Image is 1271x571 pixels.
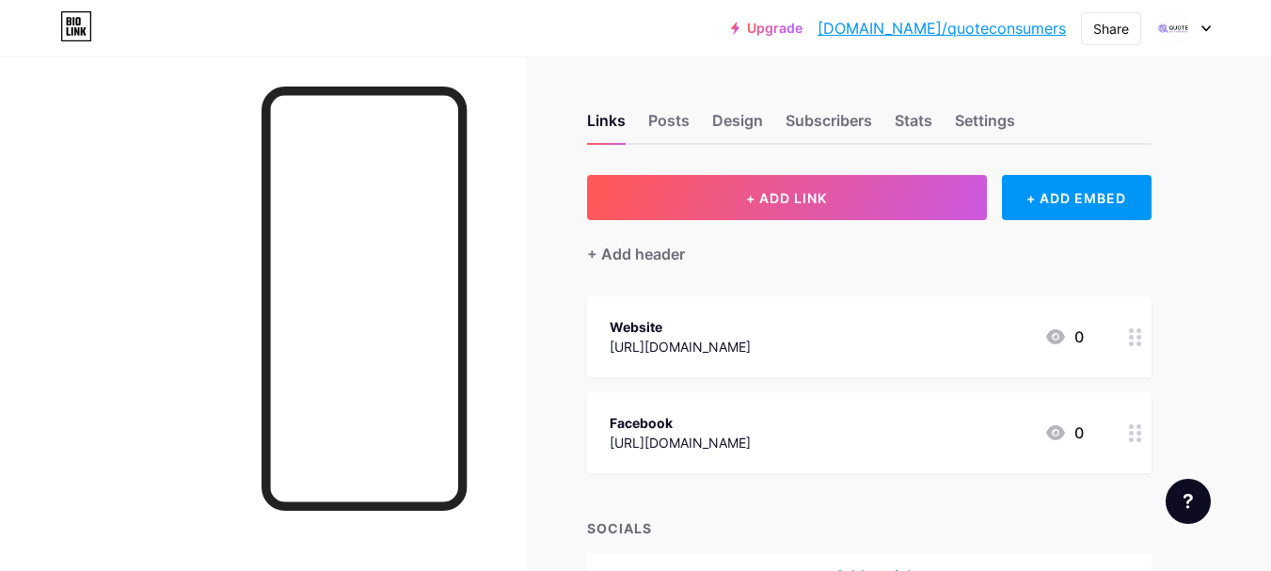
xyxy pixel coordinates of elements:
a: [DOMAIN_NAME]/quoteconsumers [818,17,1066,40]
div: Settings [955,109,1015,143]
div: SOCIALS [587,518,1152,538]
img: quoteconsumers [1155,10,1191,46]
div: 0 [1044,325,1084,348]
div: [URL][DOMAIN_NAME] [610,337,751,357]
button: + ADD LINK [587,175,987,220]
div: Facebook [610,413,751,433]
span: + ADD LINK [746,190,827,206]
div: + Add header [587,243,685,265]
div: [URL][DOMAIN_NAME] [610,433,751,452]
div: + ADD EMBED [1002,175,1152,220]
div: Links [587,109,626,143]
div: Posts [648,109,690,143]
div: 0 [1044,421,1084,444]
div: Design [712,109,763,143]
div: Stats [895,109,932,143]
a: Upgrade [731,21,802,36]
div: Share [1093,19,1129,39]
div: Subscribers [786,109,872,143]
div: Website [610,317,751,337]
